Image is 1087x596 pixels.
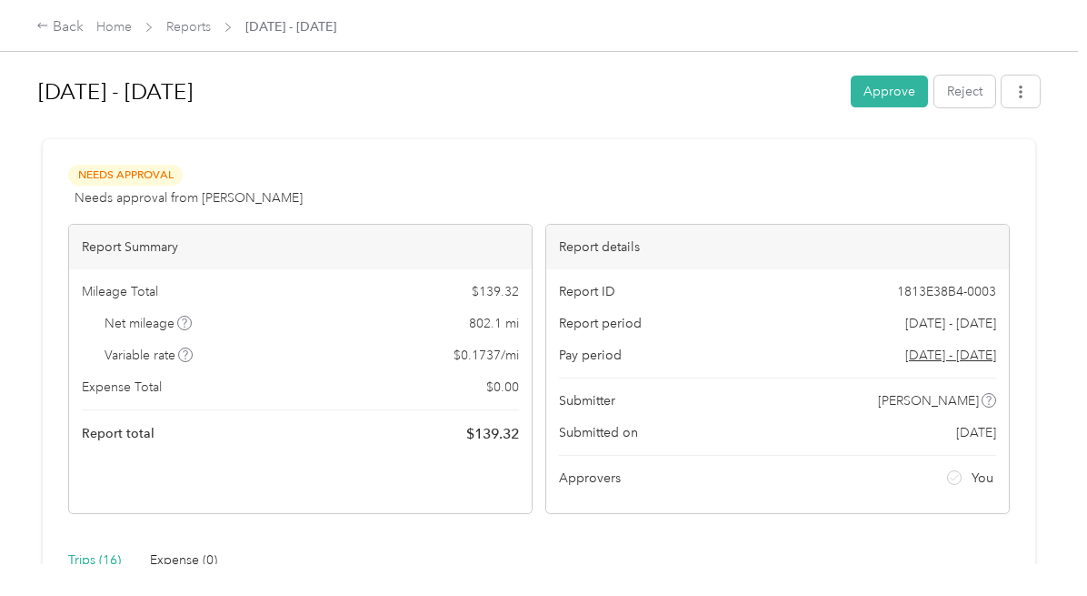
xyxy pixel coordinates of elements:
div: Trips (16) [68,551,121,571]
a: Reports [166,19,211,35]
a: Home [96,19,132,35]
span: Report period [559,314,642,333]
iframe: Everlance-gr Chat Button Frame [985,494,1087,596]
span: Net mileage [105,314,193,333]
div: Report details [546,225,1009,269]
span: $ 139.32 [472,282,519,301]
button: Reject [934,76,995,107]
span: Report ID [559,282,615,301]
div: Report Summary [69,225,532,269]
span: 1813E38B4-0003 [897,282,996,301]
span: Approvers [559,469,621,488]
span: [DATE] [956,423,996,442]
span: Needs approval from [PERSON_NAME] [75,188,303,207]
span: Mileage Total [82,282,158,301]
span: You [972,469,993,488]
span: Submitter [559,391,615,410]
span: [DATE] - [DATE] [905,314,996,333]
button: Approve [851,76,928,107]
span: Needs Approval [68,165,183,186]
span: Variable rate [105,346,194,365]
div: Back [36,16,84,38]
span: Pay period [559,346,622,365]
span: 802.1 mi [469,314,519,333]
span: $ 0.1737 / mi [454,346,519,365]
span: Expense Total [82,378,162,397]
span: Report total [82,424,155,443]
span: $ 0.00 [486,378,519,397]
span: $ 139.32 [466,423,519,445]
div: Expense (0) [150,551,217,571]
span: [DATE] - [DATE] [245,17,336,36]
h1: Sep 1 - 30, 2025 [38,70,838,114]
span: Submitted on [559,423,638,442]
span: [PERSON_NAME] [878,391,979,410]
span: Go to pay period [905,346,996,365]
